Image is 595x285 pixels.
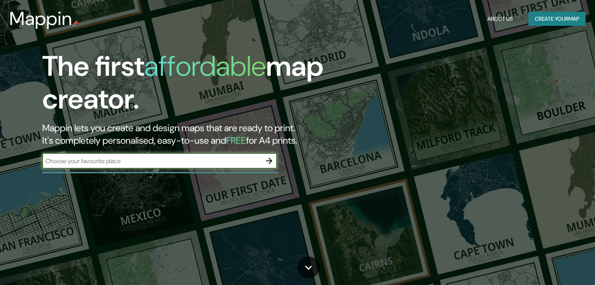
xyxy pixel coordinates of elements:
h2: Mappin lets you create and design maps that are ready to print. It's completely personalised, eas... [42,122,340,147]
h1: The first map creator. [42,50,340,122]
h5: FREE [226,134,246,146]
button: Create yourmap [528,12,586,26]
h3: Mappin [9,8,72,30]
iframe: Help widget launcher [525,255,586,276]
input: Choose your favourite place [42,157,261,166]
button: About Us [484,12,516,26]
h1: affordable [144,48,266,84]
img: mappin-pin [72,20,79,27]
